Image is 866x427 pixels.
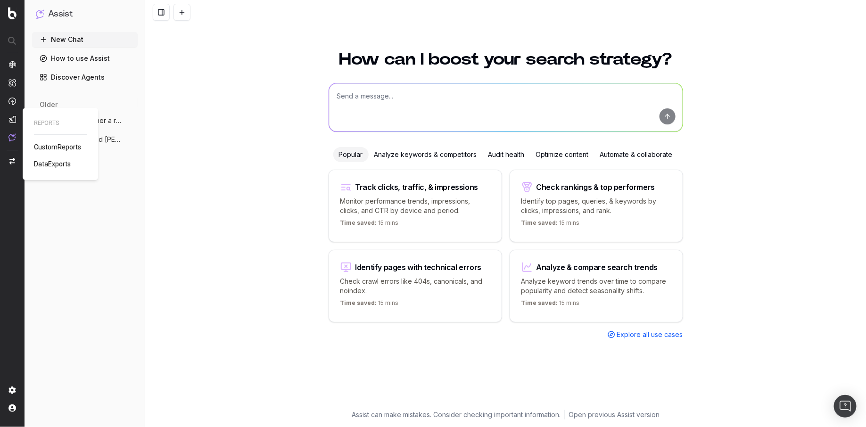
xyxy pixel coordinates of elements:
[32,51,138,66] a: How to use Assist
[521,299,580,311] p: 15 mins
[617,330,683,339] span: Explore all use cases
[34,159,74,169] a: DataExports
[521,197,671,215] p: Identify top pages, queries, & keywords by clicks, impressions, and rank.
[34,119,87,127] span: REPORTS
[340,197,490,215] p: Monitor performance trends, impressions, clicks, and CTR by device and period.
[34,142,85,152] a: CustomReports
[8,61,16,68] img: Analytics
[536,263,658,271] div: Analyze & compare search trends
[8,7,16,19] img: Botify logo
[329,51,683,68] h1: How can I boost your search strategy?
[8,79,16,87] img: Intelligence
[32,70,138,85] a: Discover Agents
[521,277,671,296] p: Analyze keyword trends over time to compare popularity and detect seasonality shifts.
[569,410,660,419] a: Open previous Assist version
[8,115,16,123] img: Studio
[536,183,655,191] div: Check rankings & top performers
[9,158,15,164] img: Switch project
[340,299,377,306] span: Time saved:
[521,219,558,226] span: Time saved:
[369,147,483,162] div: Analyze keywords & competitors
[8,97,16,105] img: Activation
[834,395,857,418] div: Open Intercom Messenger
[340,299,399,311] p: 15 mins
[40,100,58,109] span: older
[333,147,369,162] div: Popular
[530,147,594,162] div: Optimize content
[8,133,16,141] img: Assist
[355,263,482,271] div: Identify pages with technical errors
[34,143,81,151] span: CustomReports
[340,219,399,230] p: 15 mins
[594,147,678,162] div: Automate & collaborate
[340,277,490,296] p: Check crawl errors like 404s, canonicals, and noindex.
[352,410,561,419] p: Assist can make mistakes. Consider checking important information.
[8,404,16,412] img: My account
[355,183,478,191] div: Track clicks, traffic, & impressions
[36,8,134,21] button: Assist
[483,147,530,162] div: Audit health
[48,8,73,21] h1: Assist
[32,32,138,47] button: New Chat
[340,219,377,226] span: Time saved:
[521,299,558,306] span: Time saved:
[608,330,683,339] a: Explore all use cases
[36,9,44,18] img: Assist
[521,219,580,230] p: 15 mins
[34,160,71,168] span: DataExports
[8,386,16,394] img: Setting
